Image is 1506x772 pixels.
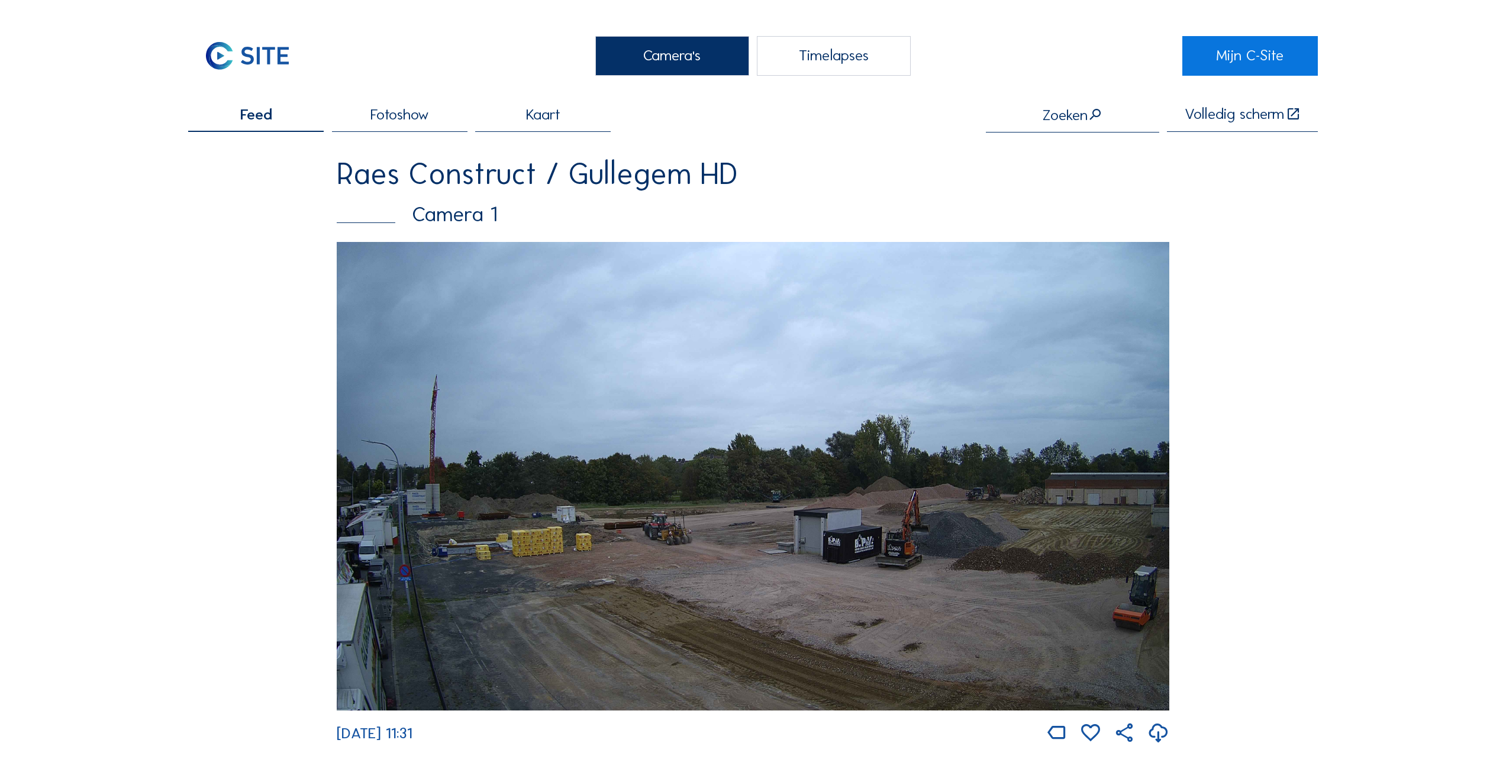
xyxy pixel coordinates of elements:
div: Timelapses [757,36,911,76]
span: Feed [240,107,272,122]
div: Raes Construct / Gullegem HD [337,159,1169,189]
div: Volledig scherm [1185,106,1284,122]
div: Camera's [595,36,749,76]
a: C-SITE Logo [188,36,324,76]
img: Image [337,242,1169,710]
span: [DATE] 11:31 [337,724,412,742]
div: Camera 1 [337,204,1169,225]
span: Fotoshow [370,107,429,122]
a: Mijn C-Site [1182,36,1318,76]
span: Kaart [526,107,560,122]
img: C-SITE Logo [188,36,307,76]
